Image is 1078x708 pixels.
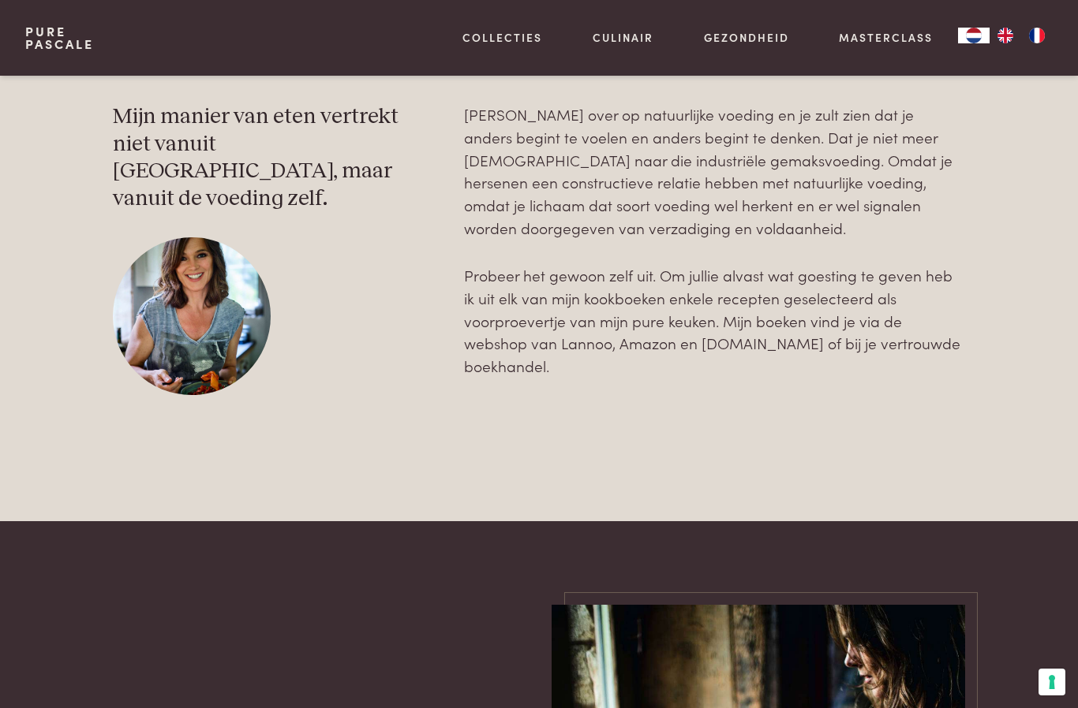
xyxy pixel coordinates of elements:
[25,25,94,50] a: PurePascale
[113,237,271,395] img: pure-pascale-naessens-pn356142
[113,103,439,212] h3: Mijn manier van eten vertrekt niet vanuit [GEOGRAPHIC_DATA], maar vanuit de voeding zelf.
[958,28,990,43] a: NL
[464,103,965,239] p: [PERSON_NAME] over op natuurlijke voeding en je zult zien dat je anders begint te voelen en ander...
[958,28,990,43] div: Language
[464,264,965,377] p: Probeer het gewoon zelf uit. Om jullie alvast wat goesting te geven heb ik uit elk van mijn kookb...
[1021,28,1053,43] a: FR
[839,29,933,46] a: Masterclass
[462,29,542,46] a: Collecties
[990,28,1053,43] ul: Language list
[1039,669,1065,695] button: Uw voorkeuren voor toestemming voor trackingtechnologieën
[990,28,1021,43] a: EN
[704,29,789,46] a: Gezondheid
[593,29,653,46] a: Culinair
[958,28,1053,43] aside: Language selected: Nederlands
